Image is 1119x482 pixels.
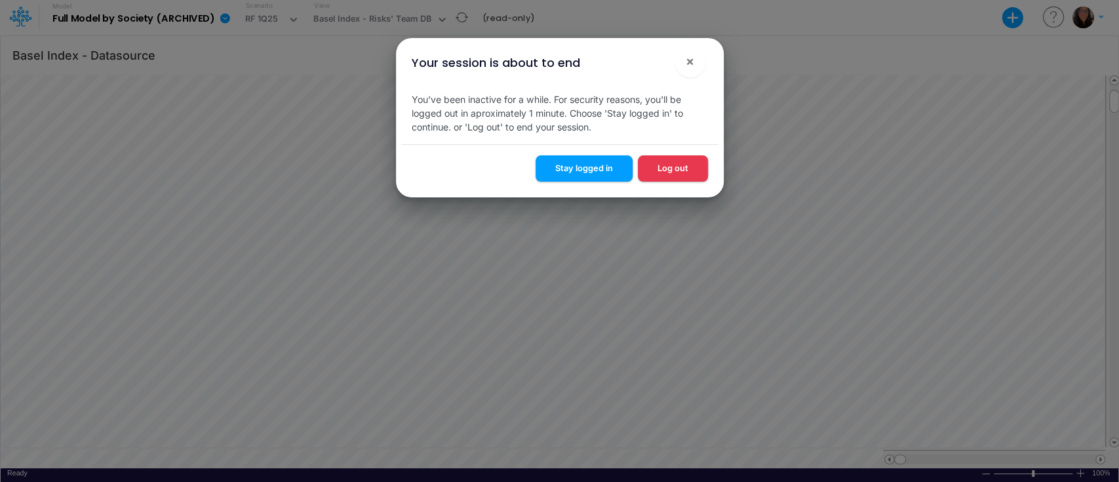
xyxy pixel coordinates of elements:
[675,46,706,77] button: Close
[536,155,633,181] button: Stay logged in
[401,82,718,144] div: You've been inactive for a while. For security reasons, you'll be logged out in aproximately 1 mi...
[412,54,580,71] div: Your session is about to end
[686,53,694,69] span: ×
[638,155,708,181] button: Log out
